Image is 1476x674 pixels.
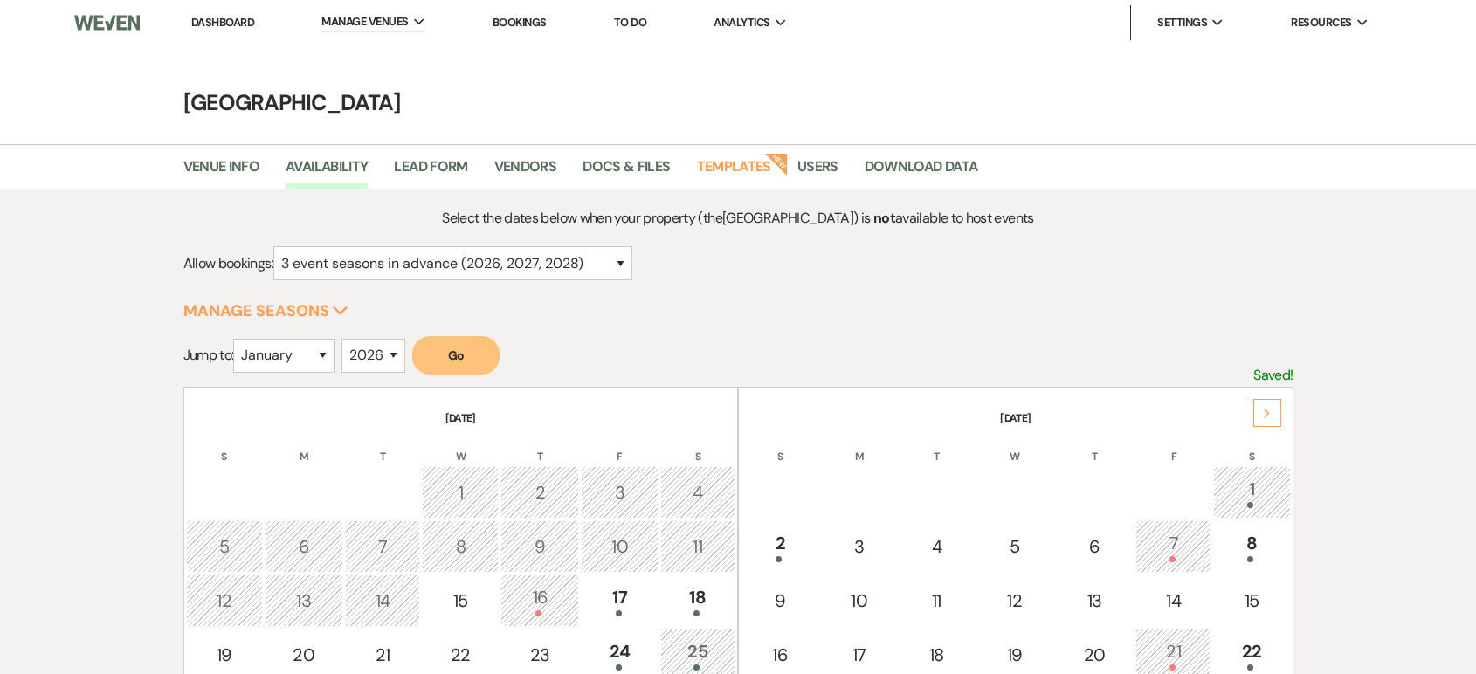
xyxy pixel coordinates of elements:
[908,533,965,560] div: 4
[750,588,810,614] div: 9
[321,207,1154,230] p: Select the dates below when your property (the [GEOGRAPHIC_DATA] ) is available to host events
[590,479,648,505] div: 3
[1145,530,1202,562] div: 7
[274,533,334,560] div: 6
[183,303,348,319] button: Manage Seasons
[831,588,887,614] div: 10
[74,4,141,41] img: Weven Logo
[1065,588,1124,614] div: 13
[660,428,735,464] th: S
[986,533,1044,560] div: 5
[431,479,489,505] div: 1
[583,155,670,189] a: Docs & Files
[1055,428,1134,464] th: T
[422,428,499,464] th: W
[186,428,263,464] th: S
[741,389,1291,426] th: [DATE]
[510,584,569,616] div: 16
[274,588,334,614] div: 13
[183,346,234,364] span: Jump to:
[873,209,895,227] strong: not
[986,642,1044,668] div: 19
[1223,530,1281,562] div: 8
[1135,428,1211,464] th: F
[183,155,260,189] a: Venue Info
[976,428,1053,464] th: W
[265,428,343,464] th: M
[590,533,648,560] div: 10
[614,15,646,30] a: To Do
[345,428,420,464] th: T
[431,588,489,614] div: 15
[186,389,736,426] th: [DATE]
[590,638,648,671] div: 24
[821,428,897,464] th: M
[196,588,253,614] div: 12
[1157,14,1207,31] span: Settings
[355,588,410,614] div: 14
[394,155,467,189] a: Lead Form
[714,14,769,31] span: Analytics
[493,15,547,30] a: Bookings
[831,533,887,560] div: 3
[431,533,489,560] div: 8
[750,530,810,562] div: 2
[510,642,569,668] div: 23
[510,479,569,505] div: 2
[355,642,410,668] div: 21
[196,642,253,668] div: 19
[431,642,489,668] div: 22
[196,533,253,560] div: 5
[412,336,500,375] button: Go
[764,151,789,175] strong: New
[274,642,334,668] div: 20
[697,155,771,189] a: Templates
[510,533,569,560] div: 9
[750,642,810,668] div: 16
[1223,588,1281,614] div: 15
[908,588,965,614] div: 11
[1291,14,1351,31] span: Resources
[831,642,887,668] div: 17
[500,428,579,464] th: T
[286,155,368,189] a: Availability
[1065,533,1124,560] div: 6
[986,588,1044,614] div: 12
[908,642,965,668] div: 18
[590,584,648,616] div: 17
[494,155,557,189] a: Vendors
[1065,642,1124,668] div: 20
[183,254,273,272] span: Allow bookings:
[797,155,838,189] a: Users
[899,428,975,464] th: T
[1223,476,1281,508] div: 1
[191,15,254,30] a: Dashboard
[321,13,408,31] span: Manage Venues
[741,428,819,464] th: S
[109,87,1367,118] h4: [GEOGRAPHIC_DATA]
[355,533,410,560] div: 7
[1223,638,1281,671] div: 22
[1145,638,1202,671] div: 21
[670,584,726,616] div: 18
[865,155,978,189] a: Download Data
[1253,364,1293,387] p: Saved!
[581,428,658,464] th: F
[670,479,726,505] div: 4
[1145,588,1202,614] div: 14
[1213,428,1291,464] th: S
[670,533,726,560] div: 11
[670,638,726,671] div: 25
